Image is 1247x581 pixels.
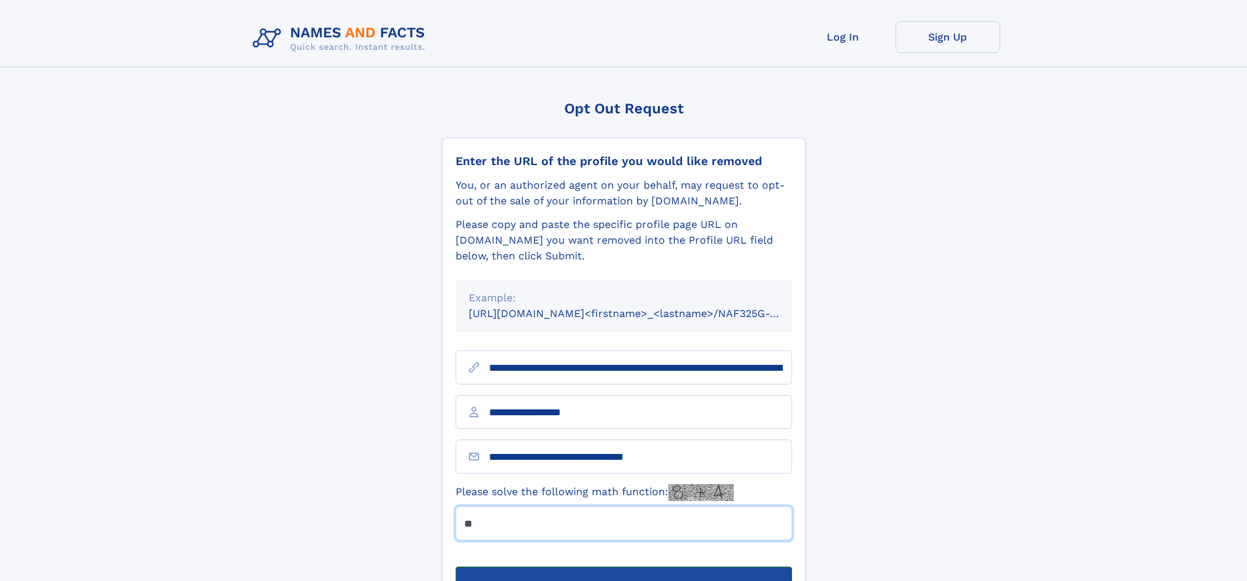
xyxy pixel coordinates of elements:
[456,178,792,209] div: You, or an authorized agent on your behalf, may request to opt-out of the sale of your informatio...
[456,154,792,168] div: Enter the URL of the profile you would like removed
[791,21,895,53] a: Log In
[442,100,806,117] div: Opt Out Request
[469,290,779,306] div: Example:
[247,21,436,56] img: Logo Names and Facts
[895,21,1000,53] a: Sign Up
[456,484,734,501] label: Please solve the following math function:
[456,217,792,264] div: Please copy and paste the specific profile page URL on [DOMAIN_NAME] you want removed into the Pr...
[469,307,817,320] small: [URL][DOMAIN_NAME]<firstname>_<lastname>/NAF325G-xxxxxxxx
